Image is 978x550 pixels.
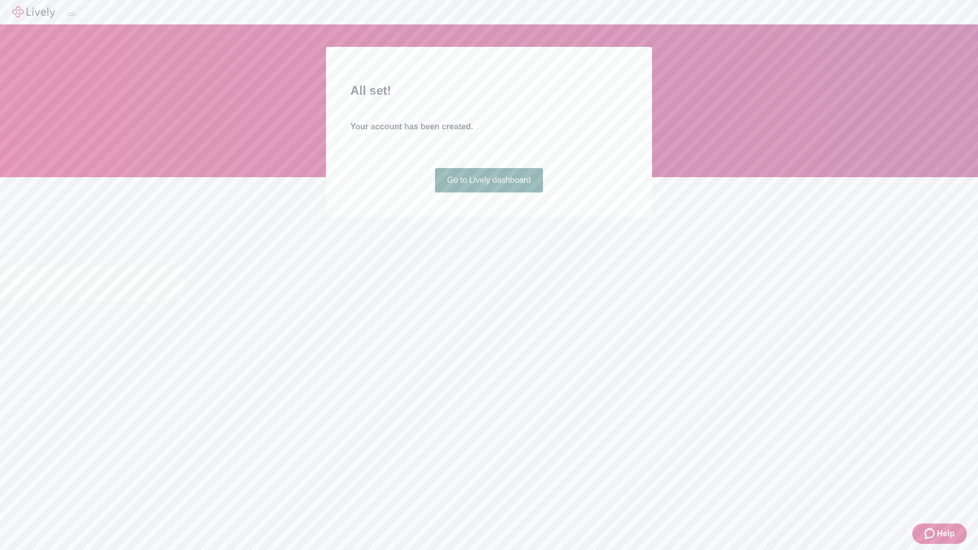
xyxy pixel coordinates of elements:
[350,121,628,133] h4: Your account has been created.
[912,524,967,544] button: Zendesk support iconHelp
[12,6,55,18] img: Lively
[67,13,75,16] button: Log out
[350,81,628,100] h2: All set!
[937,528,955,540] span: Help
[925,528,937,540] svg: Zendesk support icon
[435,168,544,193] a: Go to Lively dashboard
